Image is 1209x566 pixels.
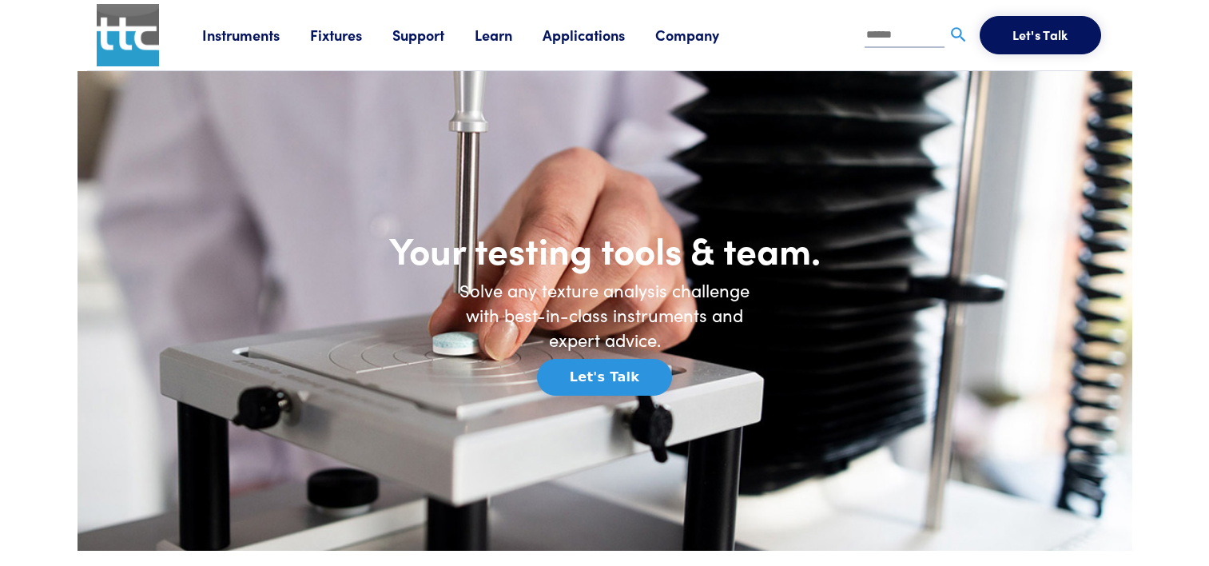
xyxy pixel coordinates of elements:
button: Let's Talk [537,359,672,396]
button: Let's Talk [980,16,1101,54]
a: Support [392,25,475,45]
h1: Your testing tools & team. [285,226,925,273]
h6: Solve any texture analysis challenge with best-in-class instruments and expert advice. [445,278,765,352]
a: Learn [475,25,543,45]
a: Fixtures [310,25,392,45]
a: Applications [543,25,655,45]
a: Company [655,25,750,45]
a: Instruments [202,25,310,45]
img: ttc_logo_1x1_v1.0.png [97,4,159,66]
